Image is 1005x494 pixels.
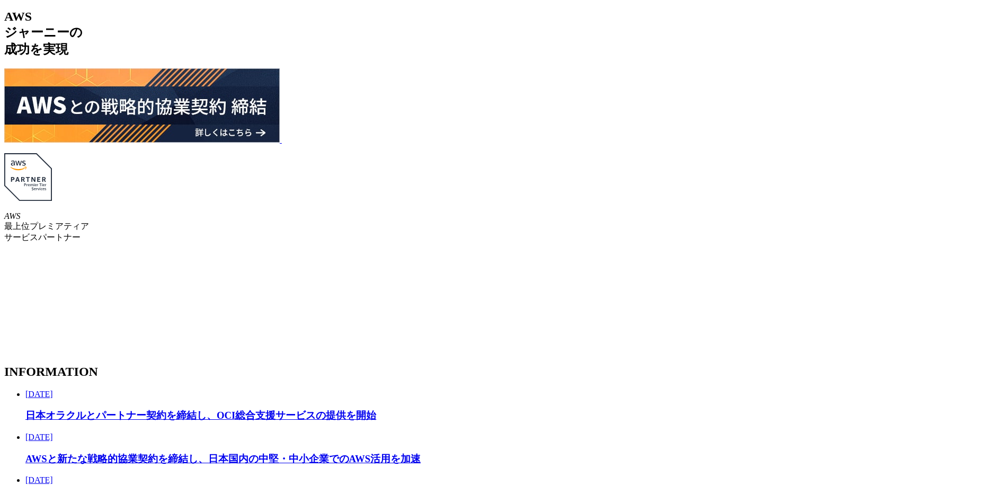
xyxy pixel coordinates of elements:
[4,211,1001,243] p: 最上位プレミアティア サービスパートナー
[25,475,53,484] span: [DATE]
[4,254,144,351] img: 契約件数
[4,10,1001,58] h1: AWS ジャーニーの 成功を実現
[25,409,1001,422] h3: 日本オラクルとパートナー契約を締結し、OCI総合支援サービスの提供を開始
[25,390,53,399] span: [DATE]
[25,433,1001,466] a: [DATE] AWSと新たな戦略的協業契約を締結し、日本国内の中堅・中小企業でのAWS活用を加速
[4,365,1001,379] h2: INFORMATION
[4,153,52,201] img: AWSプレミアティアサービスパートナー
[282,135,557,144] a: AWS請求代行サービス 統合管理プラン
[25,390,1001,423] a: [DATE] 日本オラクルとパートナー契約を締結し、OCI総合支援サービスの提供を開始
[25,452,1001,466] h3: AWSと新たな戦略的協業契約を締結し、日本国内の中堅・中小企業でのAWS活用を加速
[4,68,280,143] img: AWSとの戦略的協業契約 締結
[282,68,557,143] img: AWS請求代行サービス 統合管理プラン
[4,135,282,144] a: AWSとの戦略的協業契約 締結
[4,211,21,220] em: AWS
[25,433,53,442] span: [DATE]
